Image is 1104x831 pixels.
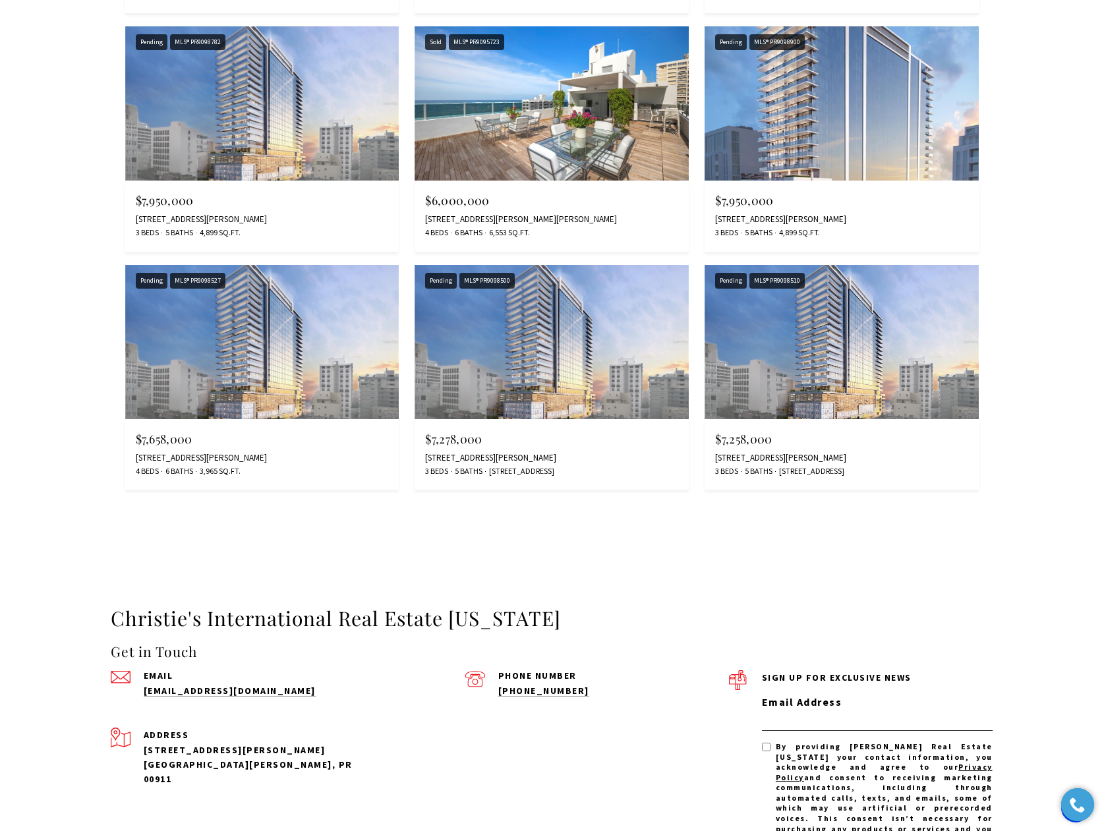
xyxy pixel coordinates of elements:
[425,466,448,477] span: 3 Beds
[705,265,979,490] a: Pending Pending MLS® PR9098510 $7,258,000 [STREET_ADDRESS][PERSON_NAME] 3 Beds 5 Baths [STREET_AD...
[196,466,241,477] span: 3,965 Sq.Ft.
[136,34,167,51] div: Pending
[451,466,482,477] span: 5 Baths
[415,265,689,419] img: Pending
[715,34,747,51] div: Pending
[125,26,399,252] a: Pending Pending MLS® PR9098782 $7,950,000 [STREET_ADDRESS][PERSON_NAME] 3 Beds 5 Baths 4,899 Sq.Ft.
[486,227,530,239] span: 6,553 Sq.Ft.
[425,192,489,208] span: $6,000,000
[144,728,374,742] p: Address
[162,466,193,477] span: 6 Baths
[144,685,316,697] a: send an email to admin@cirepr.com
[425,227,448,239] span: 4 Beds
[425,453,678,463] div: [STREET_ADDRESS][PERSON_NAME]
[705,265,979,419] img: Pending
[762,694,993,711] label: Email Address
[762,670,993,685] p: Sign up for exclusive news
[749,273,805,289] div: MLS® PR9098510
[776,466,844,477] span: [STREET_ADDRESS]
[425,431,482,447] span: $7,278,000
[170,34,225,51] div: MLS® PR9098782
[451,227,482,239] span: 6 Baths
[741,466,772,477] span: 5 Baths
[136,273,167,289] div: Pending
[415,265,689,490] a: Pending Pending MLS® PR9098500 $7,278,000 [STREET_ADDRESS][PERSON_NAME] 3 Beds 5 Baths [STREET_AD...
[125,26,399,181] img: Pending
[776,227,820,239] span: 4,899 Sq.Ft.
[705,26,979,181] img: Pending
[715,453,968,463] div: [STREET_ADDRESS][PERSON_NAME]
[136,192,194,208] span: $7,950,000
[449,34,504,51] div: MLS® PR9095723
[144,671,374,680] p: Email
[715,214,968,225] div: [STREET_ADDRESS][PERSON_NAME]
[705,26,979,252] a: Pending Pending MLS® PR9098900 $7,950,000 [STREET_ADDRESS][PERSON_NAME] 3 Beds 5 Baths 4,899 Sq.Ft.
[498,685,589,697] a: call (939) 337-3000
[125,265,399,419] img: Pending
[415,26,689,181] img: Sold
[715,273,747,289] div: Pending
[144,743,374,757] div: [STREET_ADDRESS][PERSON_NAME]
[111,606,994,631] h3: Christie's International Real Estate [US_STATE]
[715,466,738,477] span: 3 Beds
[459,273,515,289] div: MLS® PR9098500
[425,273,457,289] div: Pending
[776,762,993,782] a: Privacy Policy - open in a new tab
[498,671,729,680] p: Phone Number
[762,743,770,751] input: By providing Christie's Real Estate Puerto Rico your contact information, you acknowledge and agr...
[125,265,399,490] a: Pending Pending MLS® PR9098527 $7,658,000 [STREET_ADDRESS][PERSON_NAME] 4 Beds 6 Baths 3,965 Sq.Ft.
[136,227,159,239] span: 3 Beds
[486,466,554,477] span: [STREET_ADDRESS]
[741,227,772,239] span: 5 Baths
[136,466,159,477] span: 4 Beds
[715,431,772,447] span: $7,258,000
[111,641,729,662] h4: Get in Touch
[170,273,225,289] div: MLS® PR9098527
[144,759,353,785] span: [GEOGRAPHIC_DATA][PERSON_NAME], PR 00911
[715,227,738,239] span: 3 Beds
[749,34,805,51] div: MLS® PR9098900
[162,227,193,239] span: 5 Baths
[136,214,389,225] div: [STREET_ADDRESS][PERSON_NAME]
[715,192,773,208] span: $7,950,000
[136,431,192,447] span: $7,658,000
[196,227,241,239] span: 4,899 Sq.Ft.
[136,453,389,463] div: [STREET_ADDRESS][PERSON_NAME]
[425,214,678,225] div: [STREET_ADDRESS][PERSON_NAME][PERSON_NAME]
[415,26,689,252] a: Sold Sold MLS® PR9095723 $6,000,000 [STREET_ADDRESS][PERSON_NAME][PERSON_NAME] 4 Beds 6 Baths 6,5...
[425,34,446,51] div: Sold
